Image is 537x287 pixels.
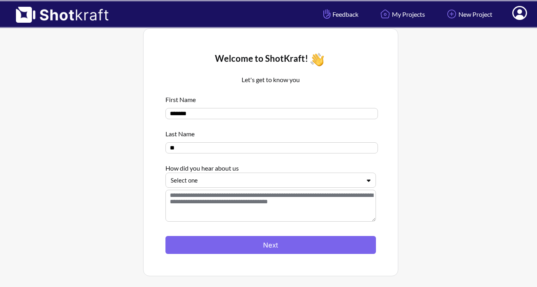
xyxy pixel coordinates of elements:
p: Let's get to know you [165,75,376,85]
img: Wave Icon [308,51,326,69]
img: Hand Icon [321,7,332,21]
span: Feedback [321,10,358,19]
div: Last Name [165,125,376,138]
button: Next [165,236,376,254]
a: My Projects [372,4,431,25]
div: First Name [165,91,376,104]
a: New Project [439,4,498,25]
img: Add Icon [445,7,458,21]
div: How did you hear about us [165,159,376,173]
img: Home Icon [378,7,392,21]
div: Welcome to ShotKraft! [165,51,376,69]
